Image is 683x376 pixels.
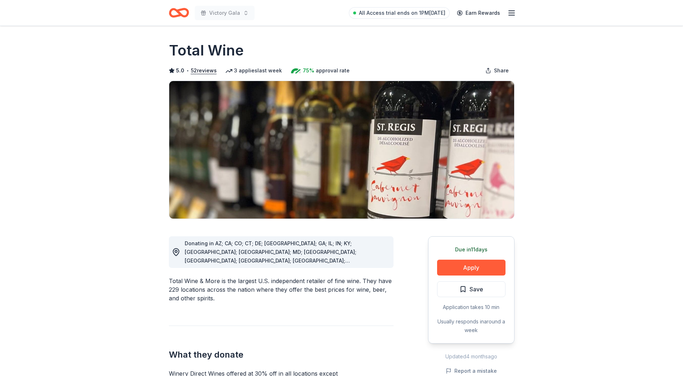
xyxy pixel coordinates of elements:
span: Save [469,285,483,294]
a: All Access trial ends on 1PM[DATE] [349,7,450,19]
span: Victory Gala [209,9,240,17]
span: 75% [303,66,314,75]
span: Share [494,66,509,75]
div: Application takes 10 min [437,303,505,312]
div: Updated 4 months ago [428,352,515,361]
button: Share [480,63,515,78]
span: 5.0 [176,66,184,75]
div: Total Wine & More is the largest U.S. independent retailer of fine wine. They have 229 locations ... [169,277,394,303]
button: Save [437,281,505,297]
div: Usually responds in around a week [437,317,505,335]
span: Donating in AZ; CA; CO; CT; DE; [GEOGRAPHIC_DATA]; GA; IL; IN; KY; [GEOGRAPHIC_DATA]; [GEOGRAPHIC... [185,240,356,290]
div: 3 applies last week [225,66,282,75]
a: Home [169,4,189,21]
button: 52reviews [191,66,217,75]
span: All Access trial ends on 1PM[DATE] [359,9,445,17]
div: Due in 11 days [437,245,505,254]
button: Report a mistake [446,367,497,375]
button: Apply [437,260,505,276]
a: Earn Rewards [453,6,504,19]
h2: What they donate [169,349,394,361]
span: • [186,68,189,73]
span: approval rate [316,66,350,75]
h1: Total Wine [169,40,244,61]
button: Victory Gala [195,6,255,20]
img: Image for Total Wine [169,81,514,219]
